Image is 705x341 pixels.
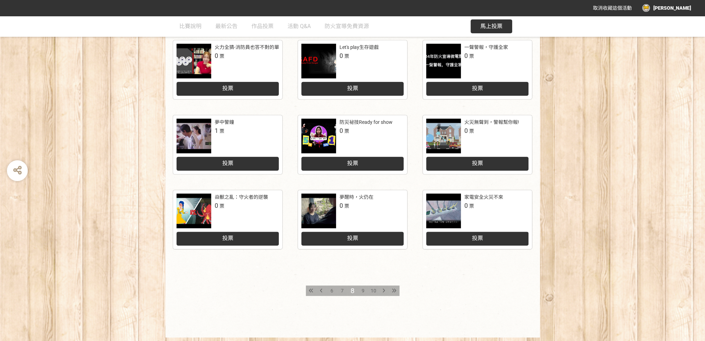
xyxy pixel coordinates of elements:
div: 家電安全火災不來 [464,194,503,201]
div: 夢醒時，火仍在 [339,194,373,201]
a: Let's play生存遊戲0票投票 [298,40,407,99]
a: 火災無聲到，警報幫你報!0票投票 [423,115,532,174]
div: Let's play生存遊戲 [339,44,379,51]
span: 投票 [347,235,358,241]
a: 活動 Q&A [287,16,311,37]
span: 投票 [222,160,233,167]
span: 8 [351,287,354,295]
span: 0 [464,202,468,209]
span: 作品投票 [251,23,274,29]
span: 7 [341,288,344,293]
span: 投票 [222,235,233,241]
span: 0 [339,127,343,134]
div: 一聲警報，守護全家 [464,44,508,51]
div: 夢中警鐘 [215,119,234,126]
a: 火力全猜-消防員也答不對的單字0票投票 [173,40,282,99]
a: 防火宣導免費資源 [325,16,369,37]
span: 0 [464,127,468,134]
span: 0 [339,202,343,209]
span: 防火宣導免費資源 [325,23,369,29]
a: 夢醒時，火仍在0票投票 [298,190,407,249]
span: 馬上投票 [480,23,502,29]
span: 票 [469,53,474,59]
span: 0 [339,52,343,59]
span: 投票 [347,85,358,92]
span: 10 [371,288,376,293]
div: 火力全猜-消防員也答不對的單字 [215,44,284,51]
span: 投票 [472,235,483,241]
span: 6 [330,288,333,293]
a: 作品投票 [251,16,274,37]
span: 票 [469,203,474,209]
a: 防災祕技Ready for show0票投票 [298,115,407,174]
span: 票 [344,128,349,134]
button: 馬上投票 [471,19,512,33]
a: 最新公告 [215,16,238,37]
span: 1 [215,127,218,134]
span: 取消收藏這個活動 [593,5,632,11]
div: 火災無聲到，警報幫你報! [464,119,519,126]
a: 夢中警鐘1票投票 [173,115,282,174]
a: 一聲警報，守護全家0票投票 [423,40,532,99]
span: 9 [362,288,364,293]
span: 票 [344,203,349,209]
span: 票 [220,53,224,59]
a: 焱獸之亂：守火者的逆襲0票投票 [173,190,282,249]
a: 家電安全火災不來0票投票 [423,190,532,249]
span: 票 [344,53,349,59]
span: 0 [215,202,218,209]
span: 活動 Q&A [287,23,311,29]
a: 比賽說明 [179,16,201,37]
span: 0 [215,52,218,59]
span: 投票 [472,160,483,167]
div: 防災祕技Ready for show [339,119,393,126]
span: 最新公告 [215,23,238,29]
span: 票 [220,203,224,209]
span: 票 [220,128,224,134]
div: 焱獸之亂：守火者的逆襲 [215,194,268,201]
span: 比賽說明 [179,23,201,29]
span: 投票 [222,85,233,92]
span: 0 [464,52,468,59]
span: 票 [469,128,474,134]
span: 投票 [472,85,483,92]
span: 投票 [347,160,358,167]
